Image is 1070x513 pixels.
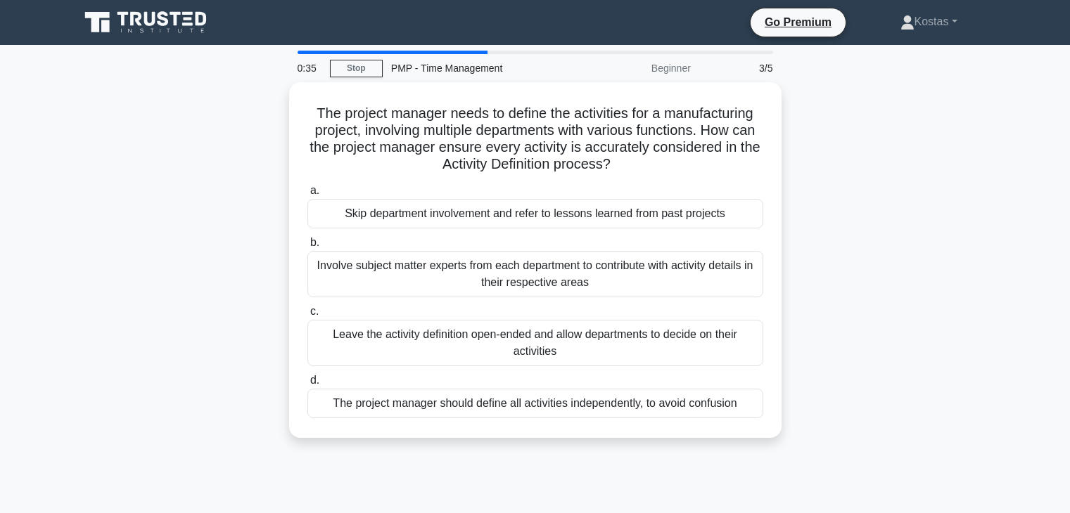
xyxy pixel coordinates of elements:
[307,251,763,297] div: Involve subject matter experts from each department to contribute with activity details in their ...
[576,54,699,82] div: Beginner
[307,389,763,418] div: The project manager should define all activities independently, to avoid confusion
[289,54,330,82] div: 0:35
[383,54,576,82] div: PMP - Time Management
[310,374,319,386] span: d.
[330,60,383,77] a: Stop
[310,305,319,317] span: c.
[699,54,782,82] div: 3/5
[310,184,319,196] span: a.
[307,320,763,366] div: Leave the activity definition open-ended and allow departments to decide on their activities
[307,199,763,228] div: Skip department involvement and refer to lessons learned from past projects
[867,8,991,36] a: Kostas
[306,105,765,174] h5: The project manager needs to define the activities for a manufacturing project, involving multipl...
[310,236,319,248] span: b.
[756,13,840,31] a: Go Premium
